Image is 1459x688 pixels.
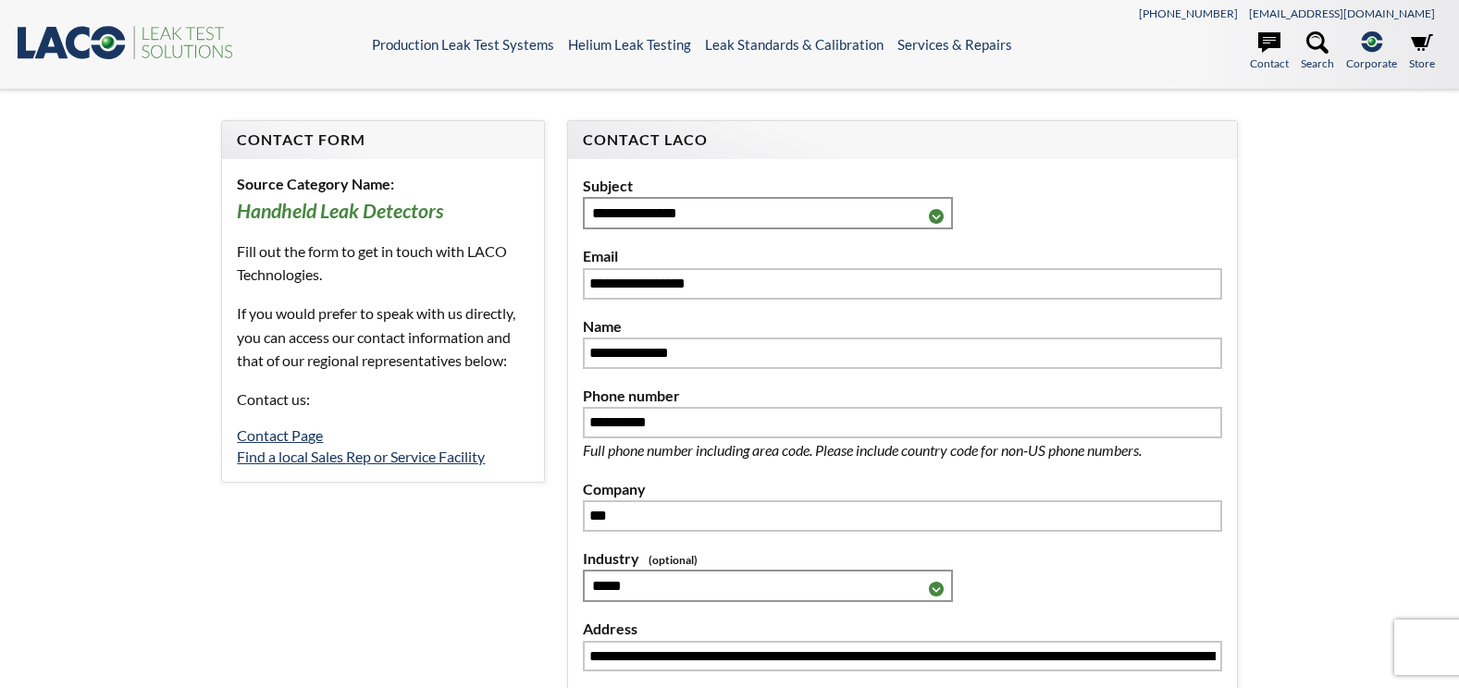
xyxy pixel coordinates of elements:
[372,36,554,53] a: Production Leak Test Systems
[568,36,691,53] a: Helium Leak Testing
[583,384,1221,408] label: Phone number
[237,130,529,150] h4: Contact Form
[1346,55,1397,72] span: Corporate
[705,36,884,53] a: Leak Standards & Calibration
[1409,31,1435,72] a: Store
[237,301,529,373] p: If you would prefer to speak with us directly, you can access our contact information and that of...
[583,617,1221,641] label: Address
[237,387,529,412] p: Contact us:
[583,477,1221,501] label: Company
[1249,6,1435,20] a: [EMAIL_ADDRESS][DOMAIN_NAME]
[583,244,1221,268] label: Email
[237,199,529,225] h3: Handheld Leak Detectors
[583,314,1221,338] label: Name
[237,240,529,287] p: Fill out the form to get in touch with LACO Technologies.
[1139,6,1238,20] a: [PHONE_NUMBER]
[237,175,394,192] b: Source Category Name:
[237,448,485,465] a: Find a local Sales Rep or Service Facility
[1250,31,1289,72] a: Contact
[583,438,1203,462] p: Full phone number including area code. Please include country code for non-US phone numbers.
[583,547,1221,571] label: Industry
[583,174,1221,198] label: Subject
[583,130,1221,150] h4: Contact LACO
[237,426,323,444] a: Contact Page
[897,36,1012,53] a: Services & Repairs
[1301,31,1334,72] a: Search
